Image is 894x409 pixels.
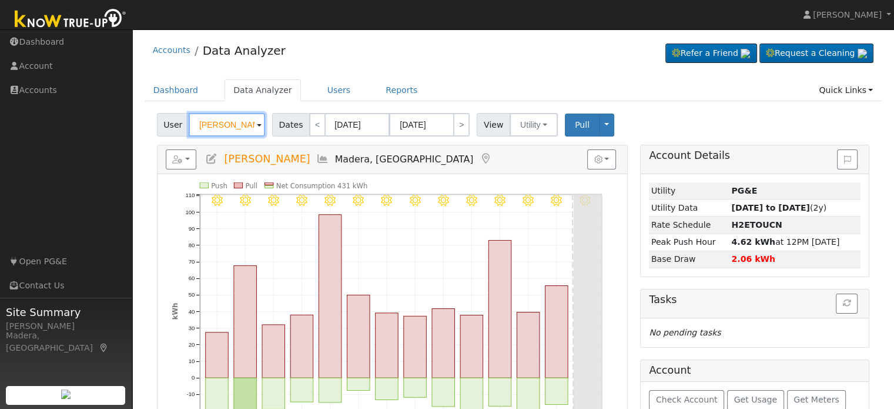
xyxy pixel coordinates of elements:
[225,79,301,101] a: Data Analyzer
[731,203,809,212] strong: [DATE] to [DATE]
[381,195,392,206] i: 8/24 - MostlyClear
[296,195,307,206] i: 8/21 - Clear
[186,391,195,398] text: -10
[9,6,132,33] img: Know True-Up
[793,395,839,404] span: Get Meters
[377,79,426,101] a: Reports
[99,343,109,353] a: Map
[575,120,590,129] span: Pull
[188,242,195,248] text: 80
[837,149,858,169] button: Issue History
[813,10,882,19] span: [PERSON_NAME]
[324,195,336,206] i: 8/22 - MostlyClear
[188,341,195,348] text: 20
[375,313,398,378] rect: onclick=""
[523,195,534,206] i: 8/29 - Clear
[488,378,511,406] rect: onclick=""
[205,153,218,165] a: Edit User (36547)
[731,220,782,230] strong: C
[731,203,826,212] span: (2y)
[656,395,718,404] span: Check Account
[545,378,568,404] rect: onclick=""
[649,217,729,234] td: Rate Schedule
[188,358,195,364] text: 10
[477,113,510,137] span: View
[245,182,257,190] text: Pull
[460,315,483,378] rect: onclick=""
[353,195,364,206] i: 8/23 - MostlyClear
[741,49,750,58] img: retrieve
[453,113,470,137] a: >
[211,182,227,190] text: Push
[810,79,882,101] a: Quick Links
[192,374,195,381] text: 0
[319,79,360,101] a: Users
[6,320,126,332] div: [PERSON_NAME]
[188,275,195,281] text: 60
[189,113,265,137] input: Select a User
[262,325,285,378] rect: onclick=""
[649,364,691,376] h5: Account
[759,44,873,64] a: Request a Cleaning
[649,234,729,251] td: Peak Push Hour
[409,195,420,206] i: 8/25 - MostlyClear
[731,186,757,195] strong: ID: 17243450, authorized: 09/01/25
[316,153,329,165] a: Multi-Series Graph
[665,44,757,64] a: Refer a Friend
[234,266,257,378] rect: onclick=""
[319,215,341,378] rect: onclick=""
[290,378,313,402] rect: onclick=""
[239,195,250,206] i: 8/19 - Clear
[649,328,721,337] i: No pending tasks
[203,44,286,58] a: Data Analyzer
[153,45,190,55] a: Accounts
[438,195,449,206] i: 8/26 - MostlyClear
[61,390,71,399] img: retrieve
[262,378,285,409] rect: onclick=""
[858,49,867,58] img: retrieve
[404,378,427,397] rect: onclick=""
[479,153,492,165] a: Map
[6,304,126,320] span: Site Summary
[836,294,858,314] button: Refresh
[731,237,775,247] strong: 4.62 kWh
[268,195,279,206] i: 8/20 - Clear
[734,395,777,404] span: Get Usage
[510,113,558,137] button: Utility
[145,79,207,101] a: Dashboard
[188,292,195,298] text: 50
[649,251,729,268] td: Base Draw
[731,254,775,264] strong: 2.06 kWh
[188,308,195,315] text: 40
[276,182,367,190] text: Net Consumption 431 kWh
[729,234,860,251] td: at 12PM [DATE]
[494,195,505,206] i: 8/28 - Clear
[188,258,195,265] text: 70
[170,303,179,320] text: kWh
[551,195,562,206] i: 8/30 - Clear
[290,315,313,378] rect: onclick=""
[432,309,455,378] rect: onclick=""
[545,286,568,378] rect: onclick=""
[649,182,729,199] td: Utility
[649,149,860,162] h5: Account Details
[649,199,729,217] td: Utility Data
[565,114,600,137] button: Pull
[347,295,370,378] rect: onclick=""
[375,378,398,400] rect: onclick=""
[185,209,195,215] text: 100
[185,192,195,199] text: 110
[211,195,222,206] i: 8/18 - Clear
[6,330,126,354] div: Madera, [GEOGRAPHIC_DATA]
[188,225,195,232] text: 90
[309,113,326,137] a: <
[157,113,189,137] span: User
[517,312,540,378] rect: onclick=""
[205,332,228,378] rect: onclick=""
[347,378,370,390] rect: onclick=""
[224,153,310,165] span: [PERSON_NAME]
[649,294,860,306] h5: Tasks
[272,113,310,137] span: Dates
[432,378,455,407] rect: onclick=""
[404,316,427,378] rect: onclick=""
